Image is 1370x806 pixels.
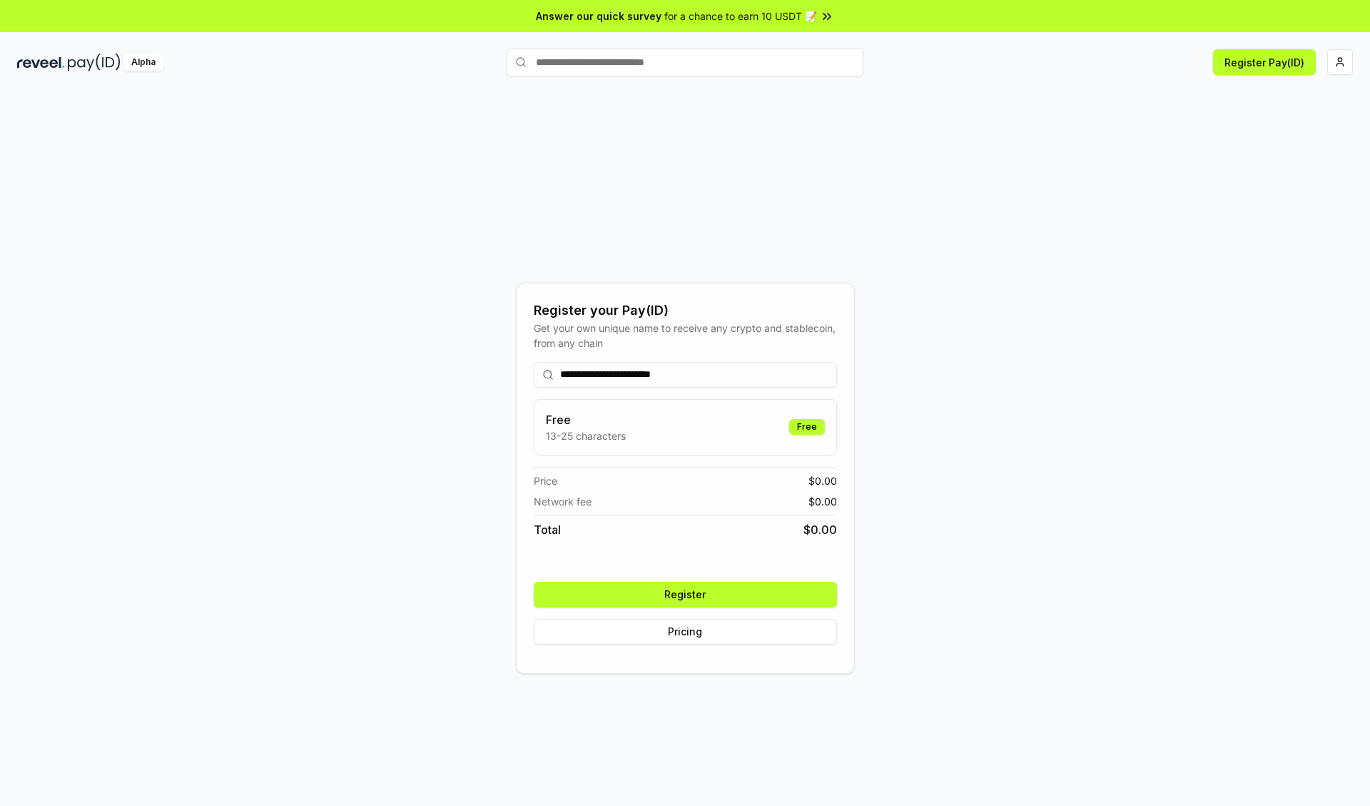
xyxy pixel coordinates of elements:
[123,54,163,71] div: Alpha
[789,419,825,435] div: Free
[534,619,837,645] button: Pricing
[534,321,837,351] div: Get your own unique name to receive any crypto and stablecoin, from any chain
[1213,49,1316,75] button: Register Pay(ID)
[664,9,817,24] span: for a chance to earn 10 USDT 📝
[808,473,837,488] span: $ 0.00
[546,411,626,428] h3: Free
[534,494,592,509] span: Network fee
[803,521,837,538] span: $ 0.00
[17,54,65,71] img: reveel_dark
[546,428,626,443] p: 13-25 characters
[536,9,661,24] span: Answer our quick survey
[68,54,121,71] img: pay_id
[534,473,557,488] span: Price
[534,301,837,321] div: Register your Pay(ID)
[534,521,561,538] span: Total
[534,582,837,608] button: Register
[808,494,837,509] span: $ 0.00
